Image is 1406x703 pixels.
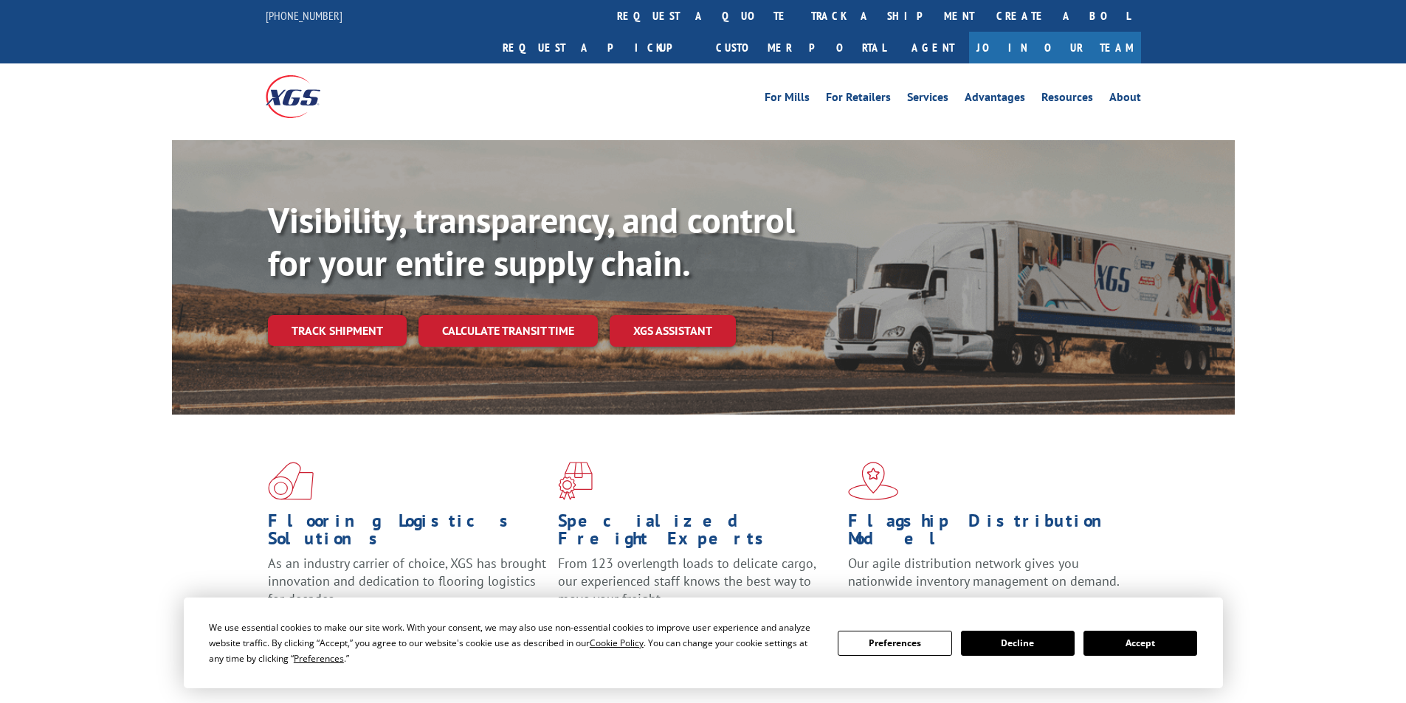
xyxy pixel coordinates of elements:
img: xgs-icon-total-supply-chain-intelligence-red [268,462,314,500]
span: Cookie Policy [590,637,644,649]
img: xgs-icon-focused-on-flooring-red [558,462,593,500]
a: About [1109,91,1141,108]
span: Preferences [294,652,344,665]
div: Cookie Consent Prompt [184,598,1223,688]
a: Resources [1041,91,1093,108]
a: [PHONE_NUMBER] [266,8,342,23]
p: From 123 overlength loads to delicate cargo, our experienced staff knows the best way to move you... [558,555,837,620]
a: Track shipment [268,315,407,346]
span: Our agile distribution network gives you nationwide inventory management on demand. [848,555,1120,589]
a: Advantages [965,91,1025,108]
a: Agent [897,32,969,63]
a: Calculate transit time [418,315,598,347]
a: Customer Portal [705,32,897,63]
a: Join Our Team [969,32,1141,63]
h1: Flagship Distribution Model [848,512,1127,555]
b: Visibility, transparency, and control for your entire supply chain. [268,197,795,285]
a: For Mills [765,91,810,108]
button: Accept [1083,631,1197,656]
h1: Specialized Freight Experts [558,512,837,555]
span: As an industry carrier of choice, XGS has brought innovation and dedication to flooring logistics... [268,555,546,607]
img: xgs-icon-flagship-distribution-model-red [848,462,899,500]
button: Preferences [838,631,951,656]
a: XGS ASSISTANT [610,315,736,347]
div: We use essential cookies to make our site work. With your consent, we may also use non-essential ... [209,620,820,666]
a: For Retailers [826,91,891,108]
button: Decline [961,631,1075,656]
a: Request a pickup [492,32,705,63]
h1: Flooring Logistics Solutions [268,512,547,555]
a: Services [907,91,948,108]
